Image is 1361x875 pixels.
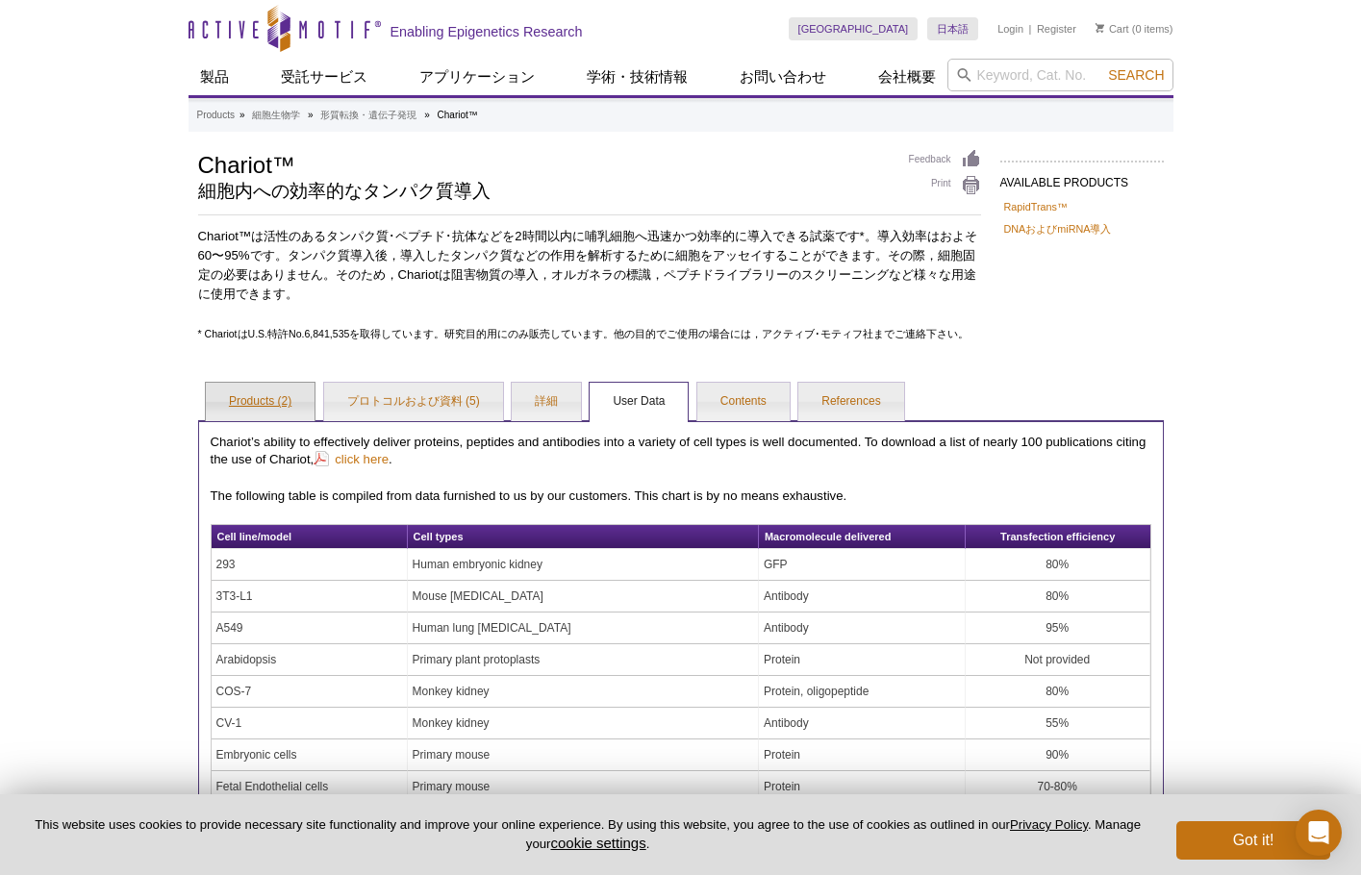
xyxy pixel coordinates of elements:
td: Primary mouse [408,771,759,803]
a: Feedback [909,149,981,170]
td: Antibody [759,612,966,644]
a: 形質転換・遺伝子発現 [320,107,416,124]
td: CV-1 [212,708,408,739]
h2: 細胞内への効率的なタンパク質導入 [198,183,890,200]
a: 細胞生物学 [252,107,300,124]
h1: Chariot™ [198,149,890,178]
td: GFP [759,549,966,581]
li: Chariot™ [438,110,478,120]
th: Macromolecule delivered [759,525,966,549]
button: cookie settings [550,835,645,851]
td: 3T3-L1 [212,581,408,612]
a: Register [1037,22,1076,36]
td: Embryonic cells [212,739,408,771]
a: DNAおよびmiRNA導入 [1004,220,1112,237]
a: [GEOGRAPHIC_DATA] [789,17,919,40]
p: This website uses cookies to provide necessary site functionality and improve your online experie... [31,816,1145,853]
h2: AVAILABLE PRODUCTS [1000,161,1164,195]
a: 会社概要 [867,59,947,95]
td: Fetal Endothelial cells [212,771,408,803]
a: Products [197,107,235,124]
td: 95% [966,612,1150,644]
a: プロトコルおよび資料 (5) [324,383,503,421]
p: Chariot™は活性のあるタンパク質･ペプチド･抗体などを2時間以内に哺乳細胞へ迅速かつ効率的に導入できる試薬です*。導入効率はおよそ60〜95%です。タンパク質導入後，導入したタンパク質など... [198,227,981,304]
td: 90% [966,739,1150,771]
span: * ChariotはU.S.特許No.6,841,535を取得しています。研究目的用にのみ販売しています。他の目的でご使用の場合には，アクティブ･モティフ社までご連絡下さい。 [198,328,970,339]
td: Protein [759,771,966,803]
img: Your Cart [1096,23,1104,33]
td: Protein, oligopeptide [759,676,966,708]
a: 受託サービス [269,59,379,95]
td: 293 [212,549,408,581]
a: Products (2) [206,383,315,421]
p: Chariot’s ability to effectively deliver proteins, peptides and antibodies into a variety of cell... [211,434,1151,468]
a: click here [314,450,389,468]
a: 学術・技術情報 [575,59,699,95]
td: Monkey kidney [408,708,759,739]
button: Search [1102,66,1170,84]
td: Human embryonic kidney [408,549,759,581]
a: アプリケーション [408,59,546,95]
td: 80% [966,581,1150,612]
td: COS-7 [212,676,408,708]
td: Not provided [966,644,1150,676]
a: References [798,383,903,421]
li: (0 items) [1096,17,1173,40]
td: Primary mouse [408,739,759,771]
a: 製品 [189,59,240,95]
td: Arabidopsis [212,644,408,676]
td: 80% [966,549,1150,581]
a: User Data [590,383,688,421]
a: Login [997,22,1023,36]
td: Protein [759,644,966,676]
a: Contents [697,383,790,421]
p: The following table is compiled from data furnished to us by our customers. This chart is by no m... [211,487,1151,505]
th: Cell types [408,525,759,549]
a: Privacy Policy [1010,817,1088,832]
td: Antibody [759,581,966,612]
li: | [1029,17,1032,40]
a: 詳細 [512,383,581,421]
th: Transfection efficiency [966,525,1150,549]
div: Open Intercom Messenger [1296,810,1342,856]
td: Protein [759,739,966,771]
span: Search [1108,67,1164,83]
a: 日本語 [927,17,978,40]
li: » [239,110,245,120]
td: Mouse [MEDICAL_DATA] [408,581,759,612]
input: Keyword, Cat. No. [947,59,1173,91]
li: » [308,110,314,120]
td: 80% [966,676,1150,708]
a: Print [909,175,981,196]
td: Monkey kidney [408,676,759,708]
td: Human lung [MEDICAL_DATA] [408,612,759,644]
td: 55% [966,708,1150,739]
th: Cell line/model [212,525,408,549]
h2: Enabling Epigenetics Research [391,23,583,40]
td: A549 [212,612,408,644]
td: 70-80% [966,771,1150,803]
li: » [424,110,430,120]
td: Primary plant protoplasts [408,644,759,676]
a: お問い合わせ [728,59,838,95]
a: Cart [1096,22,1129,36]
a: RapidTrans™ [1004,198,1068,215]
button: Got it! [1176,821,1330,860]
td: Antibody [759,708,966,739]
